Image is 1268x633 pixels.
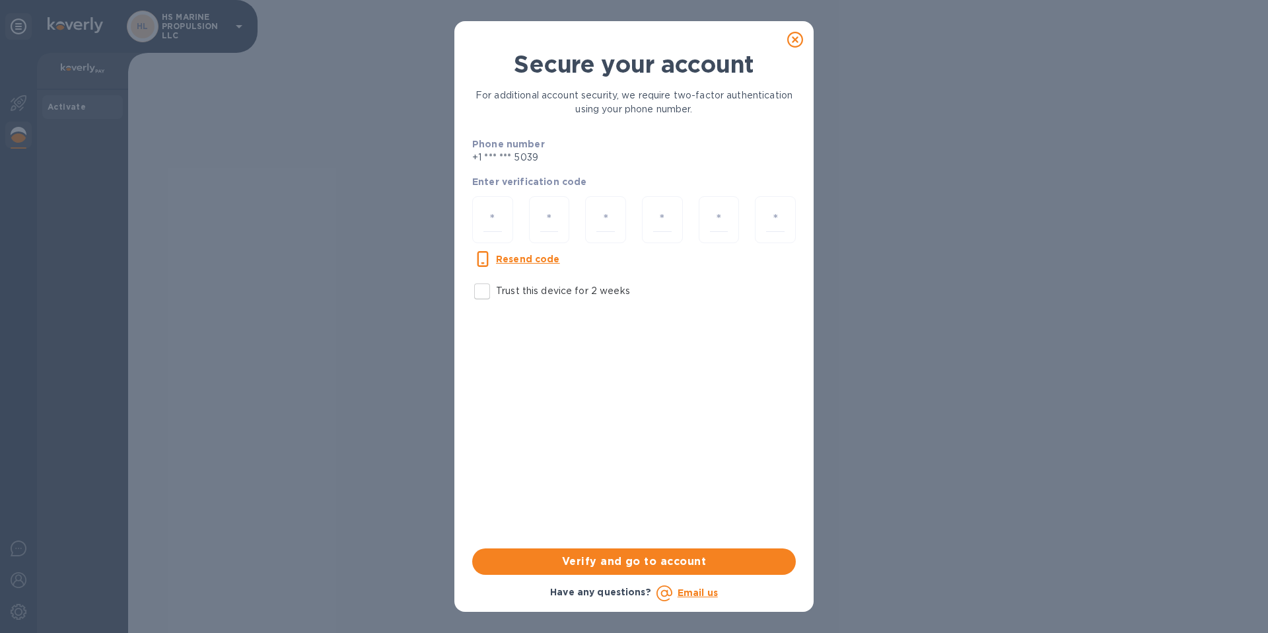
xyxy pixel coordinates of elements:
p: For additional account security, we require two-factor authentication using your phone number. [472,89,796,116]
button: Verify and go to account [472,548,796,575]
b: Have any questions? [550,587,651,597]
h1: Secure your account [472,50,796,78]
a: Email us [678,587,718,598]
p: Trust this device for 2 weeks [496,284,630,298]
b: Phone number [472,139,545,149]
span: Verify and go to account [483,554,785,570]
p: Enter verification code [472,175,796,188]
u: Resend code [496,254,560,264]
